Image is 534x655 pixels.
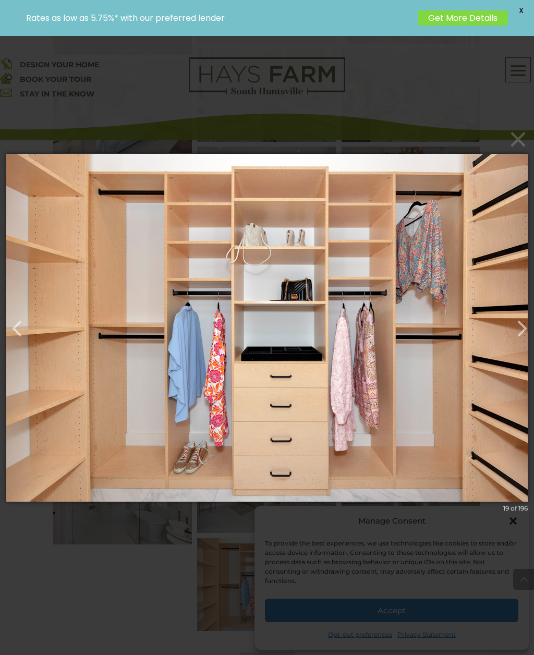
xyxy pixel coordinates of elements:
div: 19 of 196 [503,504,528,513]
span: X [513,3,529,18]
button: × [9,128,531,151]
button: Next (Right arrow key) [504,311,529,336]
p: Rates as low as 5.75%* with our preferred lender [26,13,412,23]
a: Get More Details [418,10,508,26]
